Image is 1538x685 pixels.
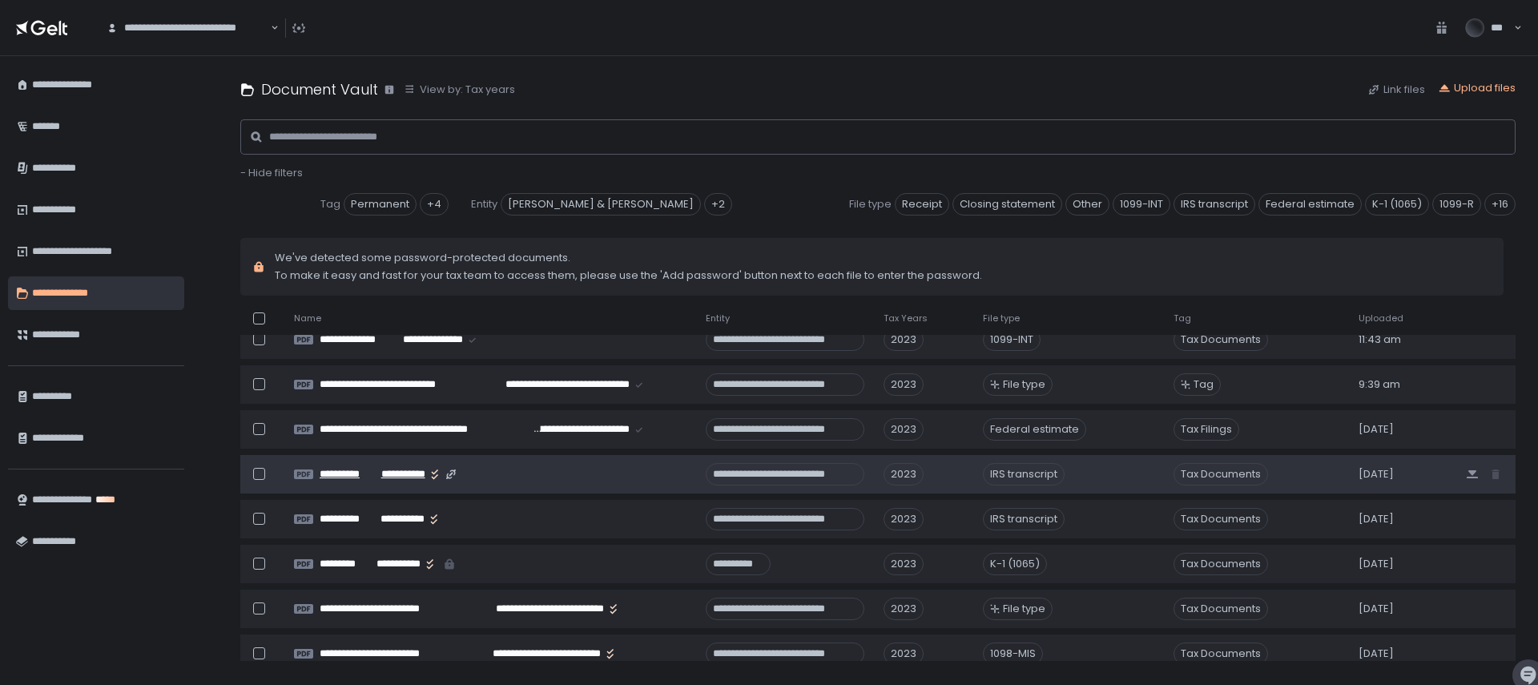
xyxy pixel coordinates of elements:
[1174,193,1255,216] span: IRS transcript
[1365,193,1429,216] span: K-1 (1065)
[275,268,982,283] span: To make it easy and fast for your tax team to access them, please use the 'Add password' button n...
[320,197,340,212] span: Tag
[268,20,269,36] input: Search for option
[983,418,1086,441] div: Federal estimate
[884,418,924,441] div: 2023
[1359,512,1394,526] span: [DATE]
[1359,422,1394,437] span: [DATE]
[983,463,1065,486] div: IRS transcript
[471,197,497,212] span: Entity
[1194,377,1214,392] span: Tag
[983,643,1043,665] div: 1098-MIS
[1174,312,1191,324] span: Tag
[1174,508,1268,530] span: Tax Documents
[1258,193,1362,216] span: Federal estimate
[884,373,924,396] div: 2023
[884,598,924,620] div: 2023
[1359,647,1394,661] span: [DATE]
[275,251,982,265] span: We've detected some password-protected documents.
[884,643,924,665] div: 2023
[1359,377,1400,392] span: 9:39 am
[884,312,928,324] span: Tax Years
[849,197,892,212] span: File type
[983,553,1047,575] div: K-1 (1065)
[1359,467,1394,482] span: [DATE]
[884,463,924,486] div: 2023
[1484,193,1516,216] div: +16
[261,79,378,100] h1: Document Vault
[983,508,1065,530] div: IRS transcript
[1367,83,1425,97] button: Link files
[1438,81,1516,95] button: Upload files
[1113,193,1170,216] span: 1099-INT
[884,553,924,575] div: 2023
[1174,418,1239,441] span: Tax Filings
[952,193,1062,216] span: Closing statement
[420,193,449,216] div: +4
[706,312,730,324] span: Entity
[1174,328,1268,351] span: Tax Documents
[1003,377,1045,392] span: File type
[983,312,1020,324] span: File type
[1359,557,1394,571] span: [DATE]
[1174,463,1268,486] span: Tax Documents
[344,193,417,216] span: Permanent
[96,11,279,45] div: Search for option
[884,508,924,530] div: 2023
[1174,643,1268,665] span: Tax Documents
[404,83,515,97] button: View by: Tax years
[240,165,303,180] span: - Hide filters
[895,193,949,216] span: Receipt
[1003,602,1045,616] span: File type
[1174,598,1268,620] span: Tax Documents
[884,328,924,351] div: 2023
[983,328,1041,351] div: 1099-INT
[1432,193,1481,216] span: 1099-R
[501,193,701,216] span: [PERSON_NAME] & [PERSON_NAME]
[1359,332,1401,347] span: 11:43 am
[704,193,732,216] div: +2
[1174,553,1268,575] span: Tax Documents
[1359,602,1394,616] span: [DATE]
[294,312,321,324] span: Name
[1065,193,1109,216] span: Other
[240,166,303,180] button: - Hide filters
[1359,312,1403,324] span: Uploaded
